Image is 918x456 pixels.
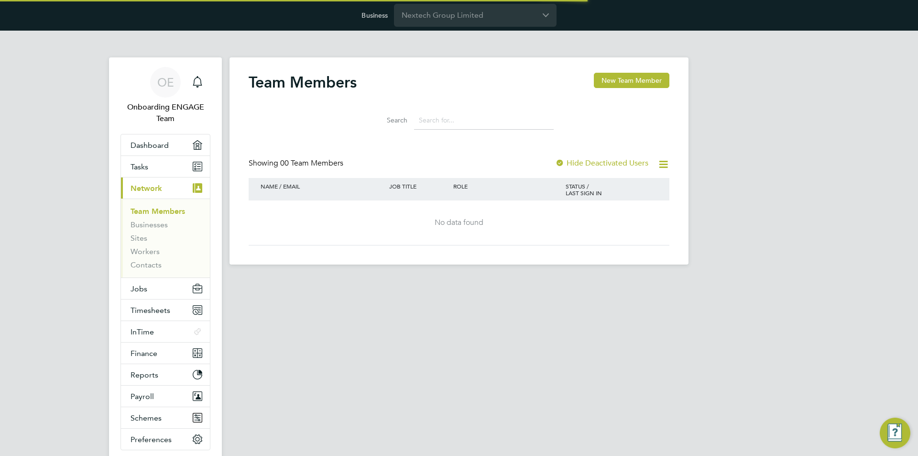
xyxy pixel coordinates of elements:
a: Team Members [131,207,185,216]
span: OE [157,76,174,89]
label: Business [361,11,388,20]
button: Network [121,178,210,199]
a: OEOnboarding ENGAGE Team [120,67,210,124]
div: Network [121,199,210,278]
span: Jobs [131,284,147,293]
a: Tasks [121,156,210,177]
label: Hide Deactivated Users [555,158,648,168]
label: Search [364,116,407,124]
a: Workers [131,247,160,256]
button: Timesheets [121,300,210,321]
button: New Team Member [594,73,669,88]
div: JOB TITLE [387,178,451,194]
span: Reports [131,370,158,379]
a: Sites [131,234,147,243]
button: Preferences [121,429,210,450]
button: Reports [121,364,210,385]
button: Schemes [121,407,210,428]
span: Preferences [131,435,172,444]
h2: Team Members [249,73,357,92]
input: Search for... [414,111,554,130]
span: Dashboard [131,141,169,150]
span: InTime [131,327,154,336]
div: NAME / EMAIL [258,178,387,194]
span: Finance [131,349,157,358]
span: Timesheets [131,306,170,315]
div: Showing [249,158,345,168]
button: Payroll [121,386,210,407]
div: No data found [258,218,660,228]
button: InTime [121,321,210,342]
span: 00 Team Members [280,158,343,168]
div: ROLE [451,178,563,194]
a: Businesses [131,220,168,229]
a: Contacts [131,260,162,269]
button: Finance [121,343,210,364]
span: Schemes [131,413,162,423]
span: Payroll [131,392,154,401]
a: Dashboard [121,134,210,156]
span: Tasks [131,162,148,171]
div: STATUS / LAST SIGN IN [563,178,660,201]
button: Engage Resource Center [880,418,910,448]
span: Onboarding ENGAGE Team [120,101,210,124]
button: Jobs [121,278,210,299]
span: Network [131,184,162,193]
